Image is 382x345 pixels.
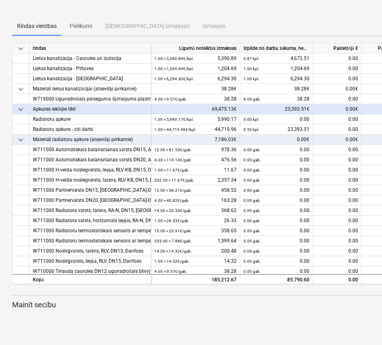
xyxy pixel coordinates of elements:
div: 0.00 [243,185,309,195]
div: Lietus kanalizācija - [GEOGRAPHIC_DATA] [33,74,147,84]
div: Materiāli lietus kanalizācijai (atsevišķi pērkamie) [33,84,147,94]
small: 0.00 gab. [243,188,261,193]
div: 0.00 [243,226,309,236]
small: 1.00 × 26.33€ / gab. [154,219,190,223]
div: W711000 Radiatoru termostatiskais sensors ar temperatūras punkta ierobežošanu un nofiksēšanu, 015... [33,226,147,236]
small: 0.00 gab. [243,168,261,172]
small: 12.00 × 81.53€ / gab. [154,148,192,152]
div: W711000 Noslēgvārsts, taisns, RLV, DN15, Danfoss [33,246,147,256]
small: 203.00 × 7.88€ / gab. [154,239,192,243]
small: 0.00 gab. [243,158,261,162]
div: 1,204.69 [154,64,237,74]
div: Līgumā noteiktās izmaksas [151,43,240,54]
div: 6,294.30 [154,74,237,84]
small: 1.00 × 11.67€ / gab. [154,168,190,172]
div: W711000 H-veida noslegvārsts, taisns, RLV-KB, DN15, [GEOGRAPHIC_DATA] [33,175,147,185]
div: W711000 Partnervārsts DN20, [GEOGRAPHIC_DATA]-D 20, [GEOGRAPHIC_DATA] [33,195,147,206]
small: 0.00 gab. [243,229,261,233]
div: 0.00 [243,236,309,246]
small: 12.00 × 38.21€ / gab. [154,188,192,193]
div: 163.28 [154,195,237,206]
small: 4.00 × 40.82€ / gab. [154,198,190,203]
div: 0.00 [243,155,309,165]
small: 4.00 × 9.57€ / gab. [154,269,187,274]
div: 5,990.17 [154,114,237,124]
div: Radiatoru apkure [33,114,147,124]
div: 0.00 [313,236,362,246]
div: W710000 Tērauda caurules DN12 ugunsdrošais blīvējums dzelzsbetona bloku sienā 240 mm, , [GEOGRAPH... [33,266,147,276]
div: W711000 Partnervārsts DN15, [GEOGRAPHIC_DATA]-D 15, [GEOGRAPHIC_DATA] [33,185,147,195]
div: 23,393.51 [243,124,309,135]
div: Lietus kanalizācija - Piltuves [33,64,147,74]
small: 0.00 gab. [243,178,261,182]
small: 0.00 gab. [243,269,261,274]
div: rindas [30,43,151,54]
small: 1.00 kpl. [243,66,259,71]
div: 38.28 [154,94,237,104]
div: 38.28€ [240,84,313,94]
div: 0.00 [243,246,309,256]
small: 1.00 × 44,719.96€ / kpl. [154,127,196,132]
div: W711000 Automātiskais balansēšanas vārsts DN20, ASV-PV 20, [GEOGRAPHIC_DATA] [33,155,147,165]
span: keyboard_arrow_down [16,105,26,114]
div: 0.00 [313,124,362,135]
div: 38.28€ [151,84,240,94]
div: Lietus kanalizācija - Caurules un izolācija [33,54,147,64]
div: 0.00 [243,256,309,266]
div: 0.00 [313,145,362,155]
div: 0.00€ [313,84,362,94]
div: 0.00 [243,195,309,206]
div: 0.00 [243,165,309,175]
div: 0.00 [243,216,309,226]
div: 476.56 [154,155,237,165]
div: Materiāli radiatoru apkure (atsevišķi pērkamie) [33,135,147,145]
div: 26.33 [154,216,237,226]
div: 2,357.34 [154,175,237,185]
div: 0.00 [313,54,362,64]
div: 0.00 [313,274,362,284]
div: 38.28 [154,266,237,276]
div: 0.00 [313,94,362,104]
div: 0.00 [243,145,309,155]
div: 0.00 [243,175,309,185]
div: 0.00 [313,256,362,266]
div: W719000 Ugunsdrošais pārseguma šķērsojums plastmasas caurulei, Wurth (mezgls P-002)*, OD160 [33,94,147,104]
span: keyboard_arrow_down [16,84,26,94]
div: 38.28 [243,94,309,104]
div: 0.00 [313,195,362,206]
div: 85,790.60 [243,275,309,285]
small: 202.00 × 11.67€ / gab. [154,178,194,182]
div: 458.52 [154,185,237,195]
small: 0.00 gab. [243,198,261,203]
div: W711000 Automātiskais balansēšanas vārsts DN15, ASV-PV 15, [GEOGRAPHIC_DATA] [33,145,147,155]
div: 0.00 [313,226,362,236]
div: 0.00€ [313,104,362,114]
div: 0.00 [313,175,362,185]
p: Rindas vienības [17,22,57,30]
div: Radiatoru apkure - citi darbi [33,124,147,135]
div: 6,294.30 [243,74,309,84]
small: 1.00 × 5,990.17€ / kpl. [154,117,194,122]
div: 0.00 [313,155,362,165]
small: 4.00 × 119.14€ / gab. [154,158,192,162]
div: 0.00€ [313,135,362,145]
small: 1.00 × 5,390.89€ / kpl. [154,56,194,61]
span: keyboard_arrow_down [16,135,26,145]
small: 4.00 × 9.57€ / gab. [154,97,187,101]
div: 14.32 [154,256,237,266]
div: Kopā [30,274,151,284]
div: 0.00 [243,206,309,216]
div: W711000 Radiatora vārsts, taisns, RA-N, DN15, [GEOGRAPHIC_DATA] [33,206,147,216]
div: 0.00 [313,216,362,226]
div: 368.62 [154,206,237,216]
small: 0.00 gab. [243,259,261,264]
small: 0.87 kpl. [243,56,259,61]
div: 0.00€ [240,135,313,145]
div: 0.00 [313,165,362,175]
div: W711000 Noslēgvārsts, leņķa, RLV, DN15, Danfoss [33,256,147,266]
small: 0.00 gab. [243,249,261,253]
span: keyboard_arrow_down [16,44,26,54]
small: 0.00 gab. [243,148,261,152]
small: 0.00 gab. [243,239,261,243]
div: 0.00 [313,206,362,216]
